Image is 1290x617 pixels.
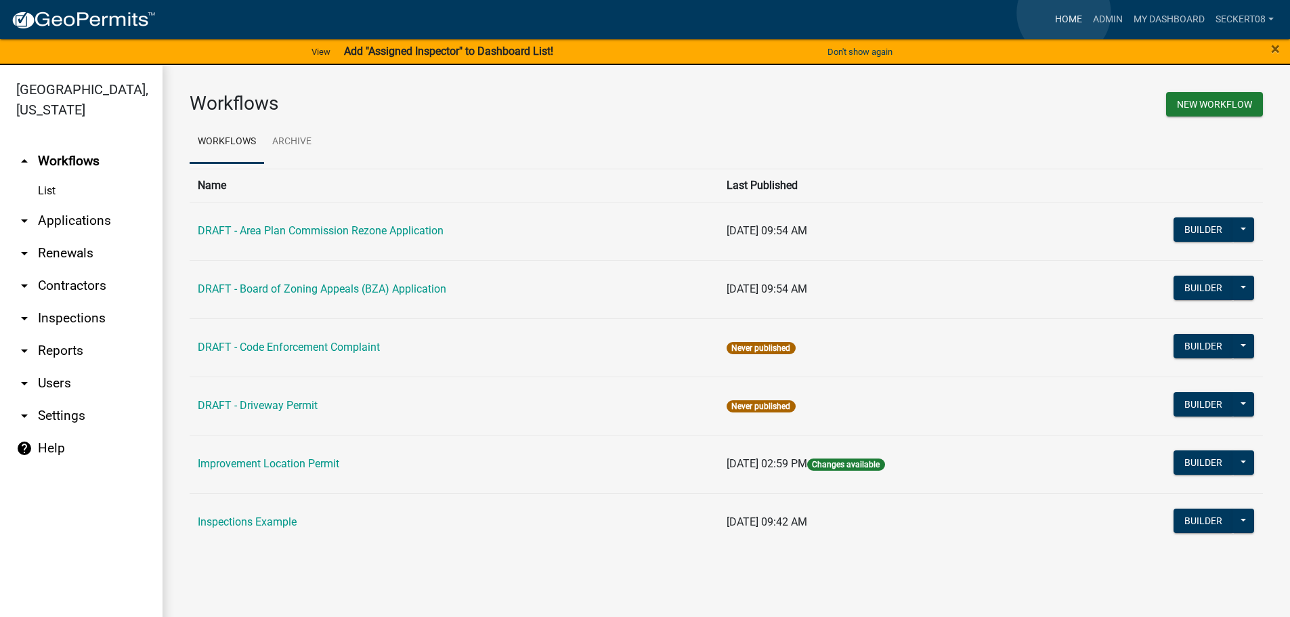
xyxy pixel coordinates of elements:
button: Builder [1174,217,1233,242]
a: DRAFT - Code Enforcement Complaint [198,341,380,354]
a: Improvement Location Permit [198,457,339,470]
i: arrow_drop_down [16,278,33,294]
span: [DATE] 09:42 AM [727,515,807,528]
button: Builder [1174,276,1233,300]
button: New Workflow [1166,92,1263,116]
span: Never published [727,400,795,412]
span: [DATE] 09:54 AM [727,224,807,237]
button: Close [1271,41,1280,57]
i: arrow_drop_down [16,343,33,359]
th: Last Published [718,169,1067,202]
a: DRAFT - Driveway Permit [198,399,318,412]
a: View [306,41,336,63]
button: Builder [1174,392,1233,417]
span: Never published [727,342,795,354]
button: Don't show again [822,41,898,63]
a: Archive [264,121,320,164]
a: My Dashboard [1128,7,1210,33]
button: Builder [1174,450,1233,475]
a: seckert08 [1210,7,1279,33]
i: arrow_drop_up [16,153,33,169]
i: arrow_drop_down [16,310,33,326]
span: [DATE] 09:54 AM [727,282,807,295]
button: Builder [1174,334,1233,358]
span: × [1271,39,1280,58]
i: help [16,440,33,456]
i: arrow_drop_down [16,375,33,391]
a: Home [1050,7,1088,33]
i: arrow_drop_down [16,408,33,424]
a: Admin [1088,7,1128,33]
i: arrow_drop_down [16,245,33,261]
th: Name [190,169,718,202]
a: Workflows [190,121,264,164]
span: Changes available [807,459,884,471]
i: arrow_drop_down [16,213,33,229]
span: [DATE] 02:59 PM [727,457,807,470]
a: Inspections Example [198,515,297,528]
button: Builder [1174,509,1233,533]
a: DRAFT - Board of Zoning Appeals (BZA) Application [198,282,446,295]
strong: Add "Assigned Inspector" to Dashboard List! [344,45,553,58]
h3: Workflows [190,92,716,115]
a: DRAFT - Area Plan Commission Rezone Application [198,224,444,237]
